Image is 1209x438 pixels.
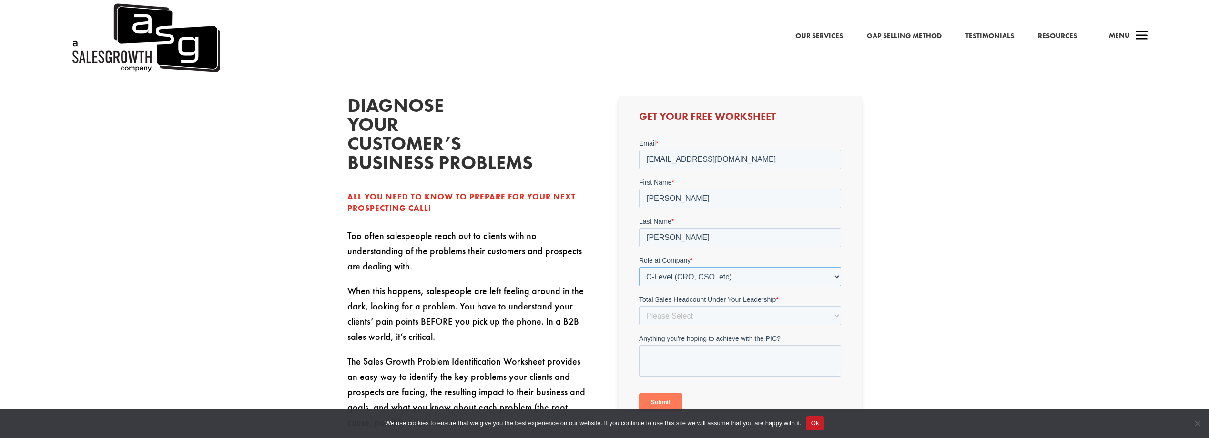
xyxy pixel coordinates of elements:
[347,96,490,177] h2: Diagnose your customer’s business problems
[1038,30,1077,42] a: Resources
[965,30,1014,42] a: Testimonials
[806,416,824,430] button: Ok
[1192,418,1202,428] span: No
[385,418,801,428] span: We use cookies to ensure that we give you the best experience on our website. If you continue to ...
[795,30,843,42] a: Our Services
[347,283,590,354] p: When this happens, salespeople are left feeling around in the dark, looking for a problem. You ha...
[1109,30,1130,40] span: Menu
[347,191,590,214] div: All you need to know to prepare for your next prospecting call!
[639,111,841,127] h3: Get Your Free Worksheet
[1132,27,1151,46] span: a
[639,139,841,428] iframe: Form 0
[867,30,942,42] a: Gap Selling Method
[347,228,590,283] p: Too often salespeople reach out to clients with no understanding of the problems their customers ...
